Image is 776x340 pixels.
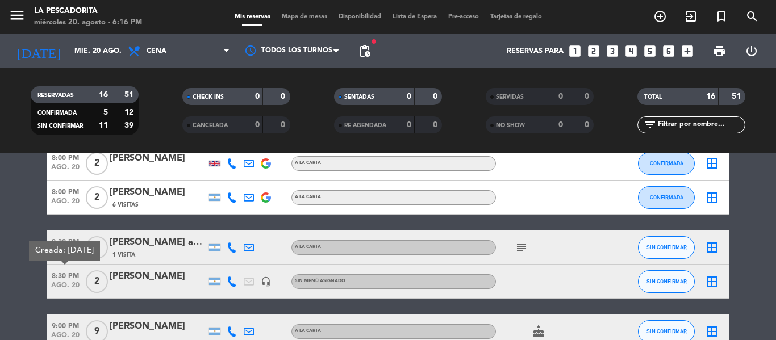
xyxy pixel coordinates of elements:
[712,44,726,58] span: print
[124,121,136,129] strong: 39
[706,93,715,100] strong: 16
[433,93,440,100] strong: 0
[732,93,743,100] strong: 51
[745,44,758,58] i: power_settings_new
[735,34,767,68] div: LOG OUT
[86,152,108,175] span: 2
[295,161,321,165] span: A LA CARTA
[193,123,228,128] span: CANCELADA
[47,184,84,198] span: 8:00 PM
[261,158,271,169] img: google-logo.png
[650,194,683,200] span: CONFIRMADA
[295,245,321,249] span: A LA CARTA
[485,14,548,20] span: Tarjetas de regalo
[507,47,564,55] span: Reservas para
[9,7,26,28] button: menu
[86,270,108,293] span: 2
[9,39,69,64] i: [DATE]
[110,269,206,284] div: [PERSON_NAME]
[261,192,271,203] img: google-logo.png
[646,328,687,334] span: SIN CONFIRMAR
[106,44,119,58] i: arrow_drop_down
[705,191,719,204] i: border_all
[29,241,100,261] div: Creada: [DATE]
[147,47,166,55] span: Cena
[638,236,695,259] button: SIN CONFIRMAR
[47,163,84,177] span: ago. 20
[644,94,662,100] span: TOTAL
[110,319,206,334] div: [PERSON_NAME]
[407,93,411,100] strong: 0
[47,268,84,282] span: 8:30 PM
[112,250,135,259] span: 1 Visita
[624,44,639,58] i: looks_4
[585,93,591,100] strong: 0
[124,108,136,116] strong: 12
[496,123,525,128] span: NO SHOW
[229,14,276,20] span: Mis reservas
[344,94,374,100] span: SENTADAS
[387,14,443,20] span: Lista de Espera
[443,14,485,20] span: Pre-acceso
[433,121,440,129] strong: 0
[9,7,26,24] i: menu
[532,325,545,338] i: cake
[646,278,687,284] span: SIN CONFIRMAR
[47,318,84,331] span: 9:00 PM
[638,270,695,293] button: SIN CONFIRMAR
[37,123,83,129] span: SIN CONFIRMAR
[653,10,667,23] i: add_circle_outline
[358,44,372,58] span: pending_actions
[47,150,84,163] span: 8:00 PM
[34,17,142,28] div: miércoles 20. agosto - 6:16 PM
[586,44,601,58] i: looks_two
[276,14,333,20] span: Mapa de mesas
[103,108,108,116] strong: 5
[515,241,528,254] i: subject
[110,185,206,200] div: [PERSON_NAME]
[585,121,591,129] strong: 0
[705,241,719,254] i: border_all
[47,282,84,295] span: ago. 20
[568,44,582,58] i: looks_one
[333,14,387,20] span: Disponibilidad
[37,93,74,98] span: RESERVADAS
[407,121,411,129] strong: 0
[605,44,620,58] i: looks_3
[370,38,377,45] span: fiber_manual_record
[255,121,260,129] strong: 0
[47,198,84,211] span: ago. 20
[110,151,206,166] div: [PERSON_NAME]
[643,118,657,132] i: filter_list
[657,119,745,131] input: Filtrar por nombre...
[86,186,108,209] span: 2
[684,10,698,23] i: exit_to_app
[295,279,345,283] span: Sin menú asignado
[496,94,524,100] span: SERVIDAS
[680,44,695,58] i: add_box
[646,244,687,250] span: SIN CONFIRMAR
[705,157,719,170] i: border_all
[715,10,728,23] i: turned_in_not
[34,6,142,17] div: La Pescadorita
[112,200,139,209] span: 6 Visitas
[281,93,287,100] strong: 0
[344,123,386,128] span: RE AGENDADA
[705,275,719,288] i: border_all
[558,121,563,129] strong: 0
[110,235,206,250] div: [PERSON_NAME] ad vent
[745,10,759,23] i: search
[281,121,287,129] strong: 0
[86,236,108,259] span: 3
[661,44,676,58] i: looks_6
[295,195,321,199] span: A LA CARTA
[638,152,695,175] button: CONFIRMADA
[643,44,657,58] i: looks_5
[295,329,321,333] span: A LA CARTA
[124,91,136,99] strong: 51
[193,94,224,100] span: CHECK INS
[650,160,683,166] span: CONFIRMADA
[558,93,563,100] strong: 0
[99,121,108,129] strong: 11
[261,276,271,287] i: headset_mic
